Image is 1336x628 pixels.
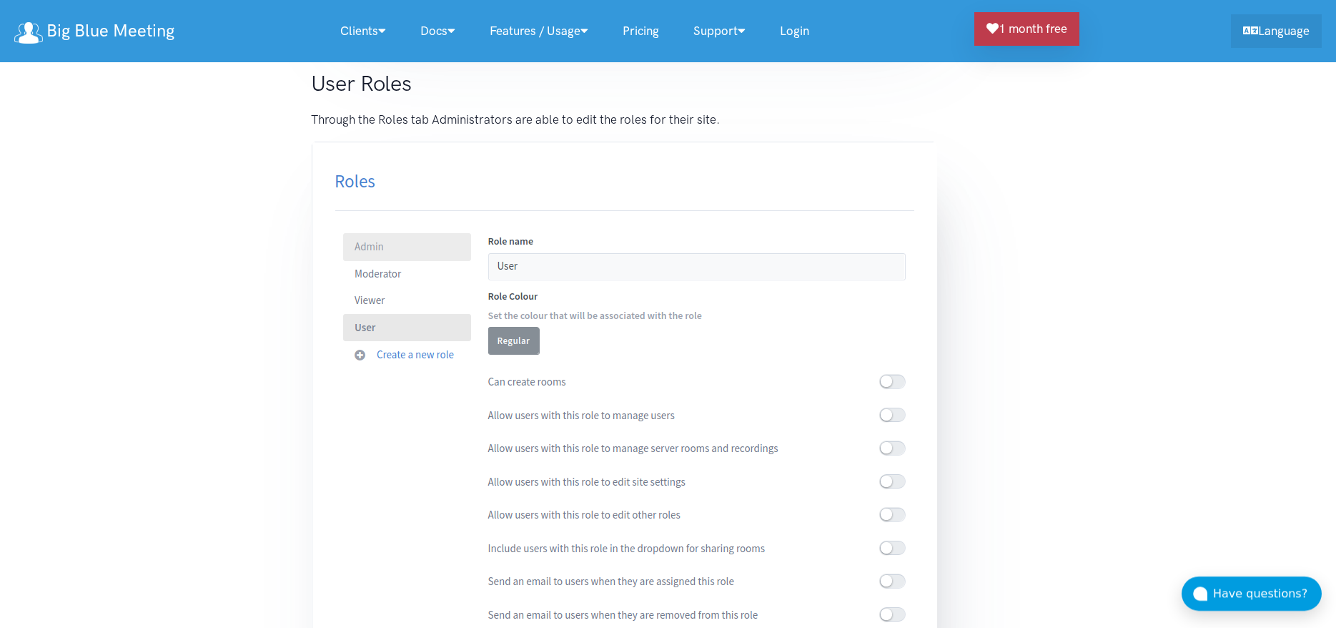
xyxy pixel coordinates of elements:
img: logo [14,22,43,44]
p: Through the Roles tab Administrators are able to edit the roles for their site. [311,110,1026,129]
a: Support [676,16,763,46]
div: Have questions? [1213,584,1322,603]
a: Clients [323,16,403,46]
a: Big Blue Meeting [14,16,174,46]
a: Docs [403,16,472,46]
a: Language [1231,14,1322,48]
button: Have questions? [1182,577,1322,611]
a: Features / Usage [472,16,605,46]
a: 1 month free [974,12,1079,46]
a: Login [763,16,826,46]
a: Pricing [605,16,676,46]
h2: User Roles [311,69,1026,99]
